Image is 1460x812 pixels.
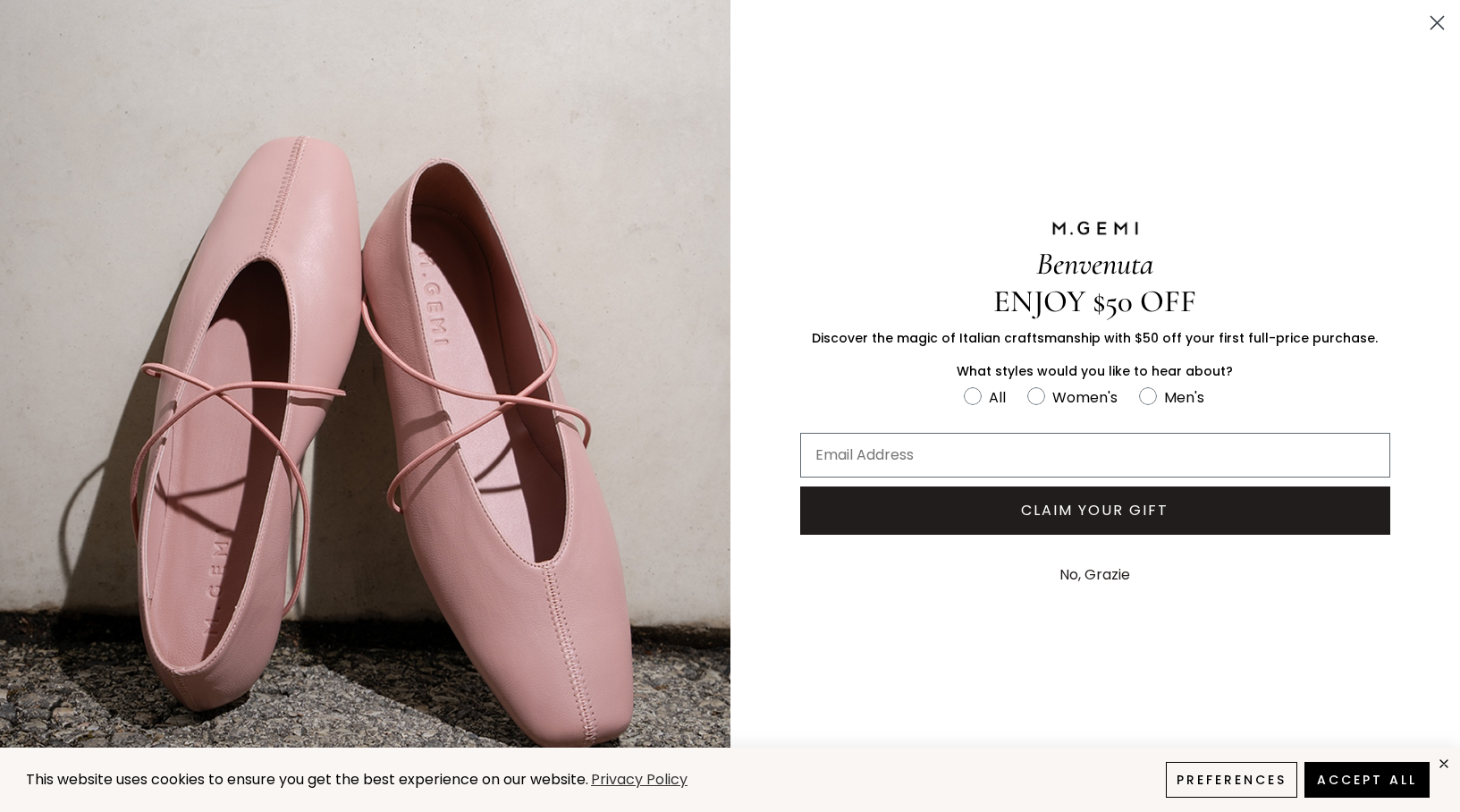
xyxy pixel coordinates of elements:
div: Men's [1164,386,1204,409]
span: What styles would you like to hear about? [957,362,1233,380]
span: Benvenuta [1036,245,1153,283]
input: Email Address [800,433,1390,478]
div: Women's [1052,386,1118,409]
a: Privacy Policy (opens in a new tab) [588,769,690,791]
div: close [1437,757,1451,771]
img: M.GEMI [1051,220,1140,236]
div: All [989,386,1006,409]
span: Discover the magic of Italian craftsmanship with $50 off your first full-price purchase. [812,329,1378,347]
button: Accept All [1304,762,1430,798]
span: This website uses cookies to ensure you get the best experience on our website. [26,769,588,790]
button: Close dialog [1422,7,1453,38]
span: ENJOY $50 OFF [993,283,1196,320]
button: No, Grazie [1051,553,1139,597]
button: CLAIM YOUR GIFT [800,486,1390,535]
button: Preferences [1166,762,1297,798]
